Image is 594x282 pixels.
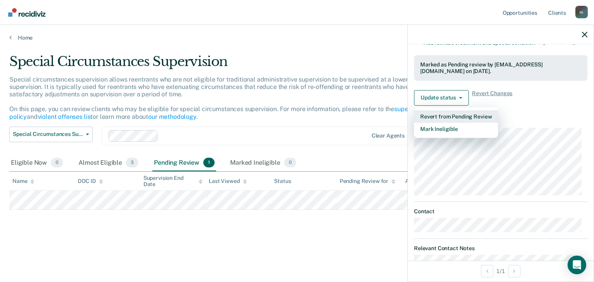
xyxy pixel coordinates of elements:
[420,61,581,75] div: Marked as Pending review by [EMAIL_ADDRESS][DOMAIN_NAME] on [DATE].
[340,178,395,185] div: Pending Review for
[51,158,63,168] span: 0
[9,155,65,172] div: Eligible Now
[414,123,498,135] button: Mark Ineligible
[77,155,140,172] div: Almost Eligible
[148,113,196,120] a: our methodology
[9,34,585,41] a: Home
[414,110,498,123] button: Revert from Pending Review
[12,178,34,185] div: Name
[126,158,138,168] span: 3
[575,6,588,18] button: Profile dropdown button
[8,8,45,17] img: Recidiviz
[414,245,587,252] dt: Relevant Contact Notes
[575,6,588,18] div: m
[229,155,298,172] div: Marked Ineligible
[38,113,93,120] a: violent offenses list
[9,54,455,76] div: Special Circumstances Supervision
[152,155,216,172] div: Pending Review
[568,256,586,274] div: Open Intercom Messenger
[274,178,291,185] div: Status
[481,265,493,277] button: Previous Opportunity
[472,90,512,106] span: Revert Changes
[414,208,587,215] dt: Contact
[203,158,215,168] span: 1
[414,118,587,125] dt: Supervision
[143,175,203,188] div: Supervision End Date
[508,265,521,277] button: Next Opportunity
[9,76,444,120] p: Special circumstances supervision allows reentrants who are not eligible for traditional administ...
[372,132,405,139] div: Clear agents
[78,178,103,185] div: DOC ID
[209,178,246,185] div: Last Viewed
[414,90,469,106] button: Update status
[9,105,444,120] a: supervision levels policy
[408,261,594,281] div: 1 / 1
[13,131,83,138] span: Special Circumstances Supervision
[284,158,296,168] span: 0
[405,178,442,185] div: Assigned to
